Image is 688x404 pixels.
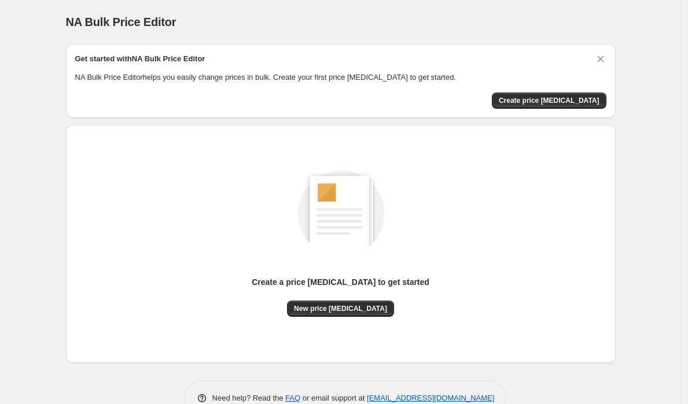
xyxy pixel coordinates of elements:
a: FAQ [285,394,300,402]
span: Need help? Read the [212,394,286,402]
button: New price [MEDICAL_DATA] [287,301,394,317]
p: NA Bulk Price Editor helps you easily change prices in bulk. Create your first price [MEDICAL_DAT... [75,72,606,83]
span: Create price [MEDICAL_DATA] [499,96,599,105]
button: Dismiss card [595,53,606,65]
span: or email support at [300,394,367,402]
button: Create price change job [492,92,606,109]
span: NA Bulk Price Editor [66,16,176,28]
p: Create a price [MEDICAL_DATA] to get started [252,276,429,288]
h2: Get started with NA Bulk Price Editor [75,53,205,65]
a: [EMAIL_ADDRESS][DOMAIN_NAME] [367,394,494,402]
span: New price [MEDICAL_DATA] [294,304,387,313]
